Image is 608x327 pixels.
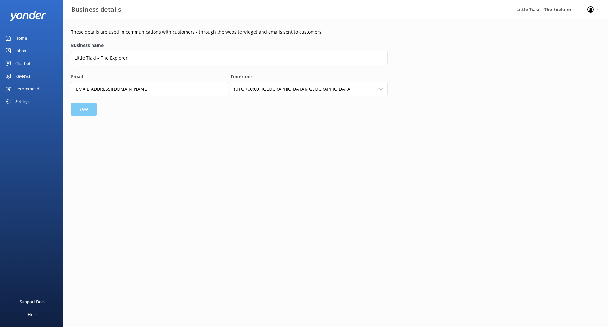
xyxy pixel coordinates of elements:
div: Support Docs [20,295,45,308]
img: yonder-white-logo.png [9,11,46,21]
div: Chatbot [15,57,31,70]
p: These details are used in communications with customers - through the website widget and emails s... [71,29,388,36]
div: Help [28,308,37,321]
label: Timezone [231,73,388,80]
label: Email [71,73,228,80]
div: Recommend [15,82,39,95]
h3: Business details [71,4,121,15]
div: Home [15,32,27,44]
div: Inbox [15,44,26,57]
label: Business name [71,42,388,49]
div: Settings [15,95,30,108]
div: Reviews [15,70,30,82]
